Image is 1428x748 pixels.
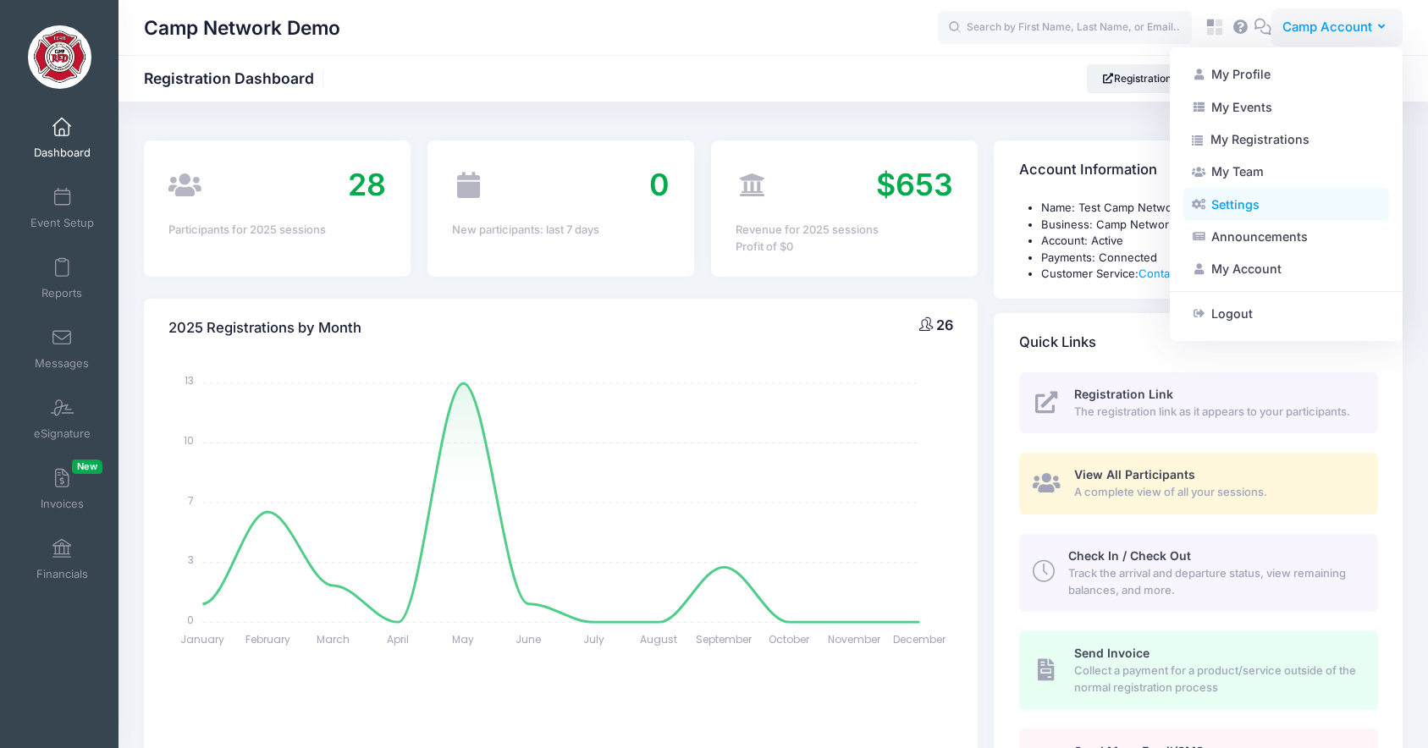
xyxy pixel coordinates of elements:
a: Event Setup [22,179,102,238]
div: Participants for 2025 sessions [168,222,386,239]
a: Send Invoice Collect a payment for a product/service outside of the normal registration process [1019,631,1378,709]
a: View All Participants A complete view of all your sessions. [1019,453,1378,514]
span: $653 [876,166,953,203]
tspan: 7 [189,493,195,508]
span: 26 [936,316,953,333]
h4: Quick Links [1019,318,1096,366]
tspan: August [641,632,678,646]
button: Camp Account [1271,8,1403,47]
span: Reports [41,286,82,300]
a: Dashboard [22,108,102,168]
span: Camp Account [1282,18,1372,36]
tspan: November [829,632,882,646]
span: View All Participants [1074,467,1195,481]
li: Customer Service: [1041,266,1378,283]
div: New participants: last 7 days [452,222,670,239]
img: Camp Network Demo [28,25,91,89]
a: Contact Us [1139,267,1197,280]
tspan: 3 [189,553,195,567]
span: The registration link as it appears to your participants. [1074,404,1359,421]
li: Account: Active [1041,233,1378,250]
a: Reports [22,249,102,308]
input: Search by First Name, Last Name, or Email... [938,11,1192,45]
h1: Camp Network Demo [144,8,340,47]
h4: 2025 Registrations by Month [168,305,361,353]
tspan: June [516,632,542,646]
h1: Registration Dashboard [144,69,328,87]
span: 0 [649,166,670,203]
span: Collect a payment for a product/service outside of the normal registration process [1074,663,1359,696]
tspan: 0 [188,613,195,627]
a: Settings [1183,188,1389,220]
span: Financials [36,567,88,581]
tspan: July [583,632,604,646]
h4: Account Information [1019,146,1157,195]
div: Revenue for 2025 sessions Profit of $0 [736,222,953,255]
span: 28 [348,166,386,203]
span: Check In / Check Out [1068,548,1191,563]
tspan: January [181,632,225,646]
tspan: March [317,632,350,646]
span: Registration Link [1074,387,1173,401]
a: My Team [1183,156,1389,188]
li: Business: Camp Network Demo [1041,217,1378,234]
a: InvoicesNew [22,459,102,519]
span: Event Setup [30,216,94,230]
tspan: April [388,632,410,646]
span: Dashboard [34,146,91,160]
a: Announcements [1183,221,1389,253]
li: Name: Test Camp Network [1041,200,1378,217]
tspan: 10 [185,433,195,448]
a: Check In / Check Out Track the arrival and departure status, view remaining balances, and more. [1019,534,1378,612]
a: Logout [1183,297,1389,329]
a: eSignature [22,389,102,448]
tspan: December [894,632,947,646]
a: My Account [1183,253,1389,285]
span: Messages [35,356,89,371]
a: My Registrations [1183,124,1389,156]
span: Track the arrival and departure status, view remaining balances, and more. [1068,565,1359,598]
a: My Profile [1183,58,1389,91]
tspan: May [453,632,475,646]
span: eSignature [34,426,91,441]
a: Registration Link The registration link as it appears to your participants. [1019,372,1378,434]
span: A complete view of all your sessions. [1074,484,1359,501]
span: New [72,459,102,474]
tspan: February [245,632,290,646]
tspan: October [769,632,811,646]
span: Send Invoice [1074,646,1150,660]
tspan: September [697,632,753,646]
span: Invoices [41,497,84,511]
tspan: 13 [185,374,195,388]
a: Registration Link [1087,64,1210,93]
a: My Events [1183,91,1389,123]
li: Payments: Connected [1041,250,1378,267]
a: Financials [22,530,102,589]
a: Messages [22,319,102,378]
